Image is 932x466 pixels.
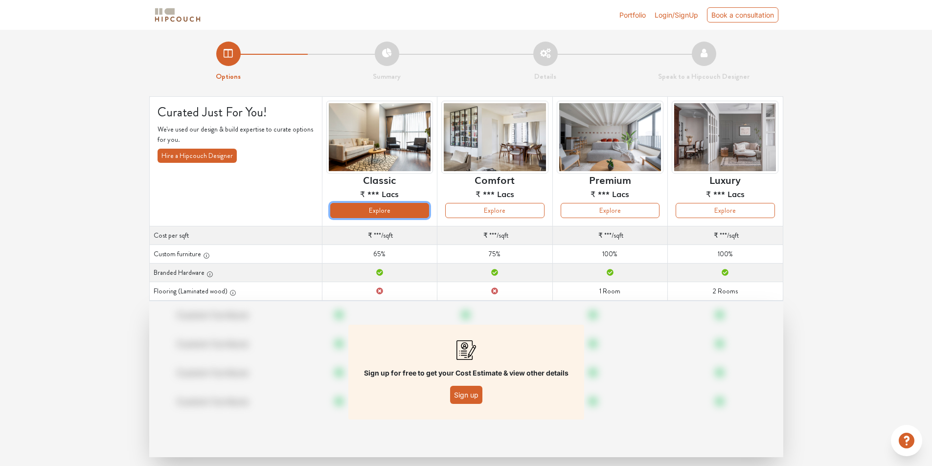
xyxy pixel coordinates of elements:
[668,282,783,301] td: 2 Rooms
[668,226,783,245] td: /sqft
[475,174,515,185] h6: Comfort
[153,4,202,26] span: logo-horizontal.svg
[322,245,437,264] td: 65%
[450,386,482,404] button: Sign up
[364,368,568,378] p: Sign up for free to get your Cost Estimate & view other details
[326,101,433,174] img: header-preview
[709,174,741,185] h6: Luxury
[552,282,667,301] td: 1 Room
[330,203,429,218] button: Explore
[149,226,322,245] th: Cost per sqft
[552,245,667,264] td: 100%
[676,203,774,218] button: Explore
[658,71,750,82] strong: Speak to a Hipcouch Designer
[216,71,241,82] strong: Options
[158,124,314,145] p: We've used our design & build expertise to curate options for you.
[534,71,556,82] strong: Details
[322,226,437,245] td: /sqft
[552,226,667,245] td: /sqft
[707,7,778,22] div: Book a consultation
[557,101,663,174] img: header-preview
[619,10,646,20] a: Portfolio
[158,149,237,163] button: Hire a Hipcouch Designer
[445,203,544,218] button: Explore
[149,245,322,264] th: Custom furniture
[672,101,778,174] img: header-preview
[655,11,698,19] span: Login/SignUp
[373,71,401,82] strong: Summary
[589,174,631,185] h6: Premium
[441,101,548,174] img: header-preview
[149,264,322,282] th: Branded Hardware
[437,245,552,264] td: 75%
[149,282,322,301] th: Flooring (Laminated wood)
[158,105,314,120] h4: Curated Just For You!
[668,245,783,264] td: 100%
[363,174,396,185] h6: Classic
[437,226,552,245] td: /sqft
[561,203,659,218] button: Explore
[153,6,202,23] img: logo-horizontal.svg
